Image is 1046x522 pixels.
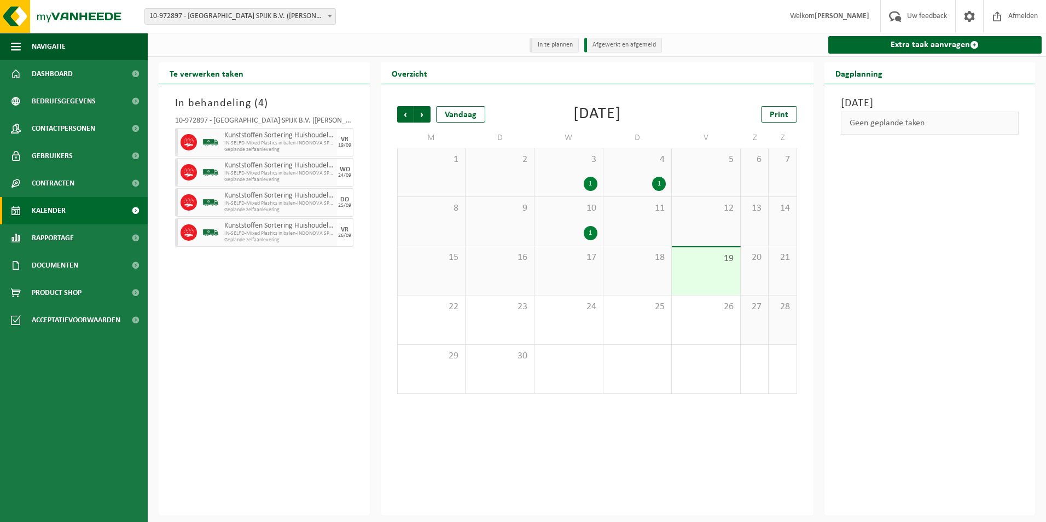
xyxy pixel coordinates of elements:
[403,301,460,313] span: 22
[224,170,334,177] span: IN-SELFD-Mixed Plastics in balen-INDONOVA SPIJK (Wellman)
[471,154,528,166] span: 2
[652,177,666,191] div: 1
[828,36,1042,54] a: Extra taak aanvragen
[403,350,460,362] span: 29
[224,161,334,170] span: Kunststoffen Sortering Huishoudelijke Verpakkingen (CR)
[540,252,597,264] span: 17
[672,128,741,148] td: V
[824,62,893,84] h2: Dagplanning
[540,154,597,166] span: 3
[741,128,769,148] td: Z
[32,306,120,334] span: Acceptatievoorwaarden
[677,202,735,214] span: 12
[677,154,735,166] span: 5
[603,128,672,148] td: D
[815,12,869,20] strong: [PERSON_NAME]
[32,197,66,224] span: Kalender
[761,106,797,123] a: Print
[258,98,264,109] span: 4
[224,192,334,200] span: Kunststoffen Sortering Huishoudelijke Verpakkingen (CR)
[403,202,460,214] span: 8
[338,173,351,178] div: 24/09
[609,252,666,264] span: 18
[224,131,334,140] span: Kunststoffen Sortering Huishoudelijke Verpakkingen (CR)
[841,112,1019,135] div: Geen geplande taken
[540,301,597,313] span: 24
[175,95,353,112] h3: In behandeling ( )
[746,202,763,214] span: 13
[224,230,334,237] span: IN-SELFD-Mixed Plastics in balen-INDONOVA SPIJK (Wellman)
[584,38,662,53] li: Afgewerkt en afgemeld
[540,202,597,214] span: 10
[471,350,528,362] span: 30
[774,301,791,313] span: 28
[403,252,460,264] span: 15
[159,62,254,84] h2: Te verwerken taken
[534,128,603,148] td: W
[338,203,351,208] div: 25/09
[769,128,797,148] td: Z
[530,38,579,53] li: In te plannen
[397,128,466,148] td: M
[202,194,219,211] img: BL-SO-LV
[436,106,485,123] div: Vandaag
[144,8,336,25] span: 10-972897 - INDONOVA SPIJK B.V. (WELLMAN INT. LTD) - SPIJK
[224,207,334,213] span: Geplande zelfaanlevering
[414,106,431,123] span: Volgende
[202,224,219,241] img: BL-SO-LV
[403,154,460,166] span: 1
[341,227,348,233] div: VR
[32,115,95,142] span: Contactpersonen
[774,202,791,214] span: 14
[746,154,763,166] span: 6
[145,9,335,24] span: 10-972897 - INDONOVA SPIJK B.V. (WELLMAN INT. LTD) - SPIJK
[202,134,219,150] img: BL-SO-LV
[397,106,414,123] span: Vorige
[471,252,528,264] span: 16
[32,170,74,197] span: Contracten
[32,33,66,60] span: Navigatie
[609,301,666,313] span: 25
[584,177,597,191] div: 1
[202,164,219,181] img: BL-SO-LV
[841,95,1019,112] h3: [DATE]
[340,166,350,173] div: WO
[471,301,528,313] span: 23
[471,202,528,214] span: 9
[746,301,763,313] span: 27
[224,140,334,147] span: IN-SELFD-Mixed Plastics in balen-INDONOVA SPIJK (Wellman)
[746,252,763,264] span: 20
[32,88,96,115] span: Bedrijfsgegevens
[224,147,334,153] span: Geplande zelfaanlevering
[32,224,74,252] span: Rapportage
[609,154,666,166] span: 4
[774,154,791,166] span: 7
[224,200,334,207] span: IN-SELFD-Mixed Plastics in balen-INDONOVA SPIJK (Wellman)
[224,237,334,243] span: Geplande zelfaanlevering
[573,106,621,123] div: [DATE]
[677,253,735,265] span: 19
[584,226,597,240] div: 1
[340,196,349,203] div: DO
[466,128,534,148] td: D
[175,117,353,128] div: 10-972897 - [GEOGRAPHIC_DATA] SPIJK B.V. ([PERSON_NAME] INT. LTD) - [GEOGRAPHIC_DATA]
[609,202,666,214] span: 11
[774,252,791,264] span: 21
[224,222,334,230] span: Kunststoffen Sortering Huishoudelijke Verpakkingen (CR)
[341,136,348,143] div: VR
[381,62,438,84] h2: Overzicht
[32,142,73,170] span: Gebruikers
[32,279,82,306] span: Product Shop
[224,177,334,183] span: Geplande zelfaanlevering
[338,143,351,148] div: 19/09
[677,301,735,313] span: 26
[32,60,73,88] span: Dashboard
[338,233,351,239] div: 26/09
[770,111,788,119] span: Print
[32,252,78,279] span: Documenten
